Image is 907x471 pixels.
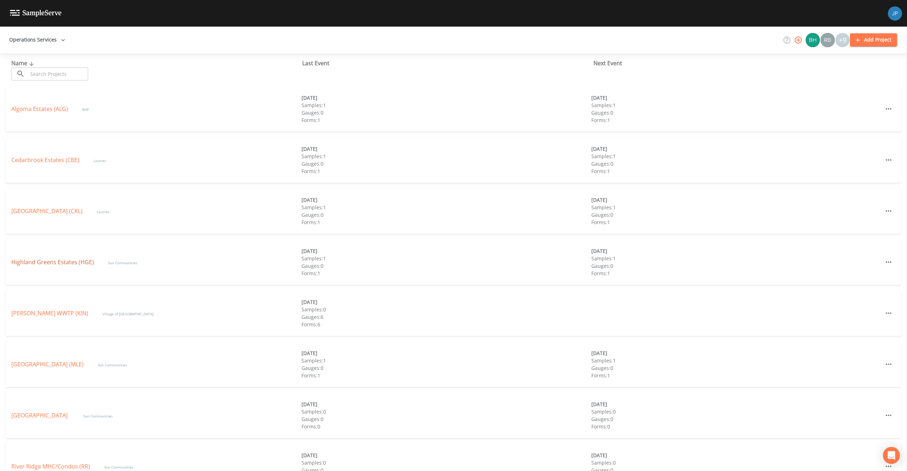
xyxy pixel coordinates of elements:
[10,10,62,17] img: logo
[302,153,592,160] div: Samples: 1
[302,262,592,270] div: Gauges: 0
[591,116,881,124] div: Forms: 1
[593,59,884,67] div: Next Event
[591,451,881,459] div: [DATE]
[302,408,592,415] div: Samples: 0
[883,447,900,464] div: Open Intercom Messenger
[591,247,881,255] div: [DATE]
[94,158,106,163] span: Lautrec
[102,311,153,316] span: Village of [GEOGRAPHIC_DATA]
[302,451,592,459] div: [DATE]
[591,109,881,116] div: Gauges: 0
[591,408,881,415] div: Samples: 0
[591,153,881,160] div: Samples: 1
[591,372,881,379] div: Forms: 1
[591,218,881,226] div: Forms: 1
[302,415,592,423] div: Gauges: 0
[302,306,592,313] div: Samples: 0
[302,247,592,255] div: [DATE]
[302,167,592,175] div: Forms: 1
[850,33,897,46] button: Add Project
[591,145,881,153] div: [DATE]
[591,196,881,204] div: [DATE]
[302,160,592,167] div: Gauges: 0
[302,218,592,226] div: Forms: 1
[591,255,881,262] div: Samples: 1
[11,360,84,368] a: [GEOGRAPHIC_DATA] (MLE)
[302,400,592,408] div: [DATE]
[302,255,592,262] div: Samples: 1
[888,6,902,21] img: 41241ef155101aa6d92a04480b0d0000
[835,33,850,47] div: +9
[11,207,83,215] a: [GEOGRAPHIC_DATA] (CKL)
[11,462,90,470] a: River Ridge MHC/Condos (RR)
[108,260,137,265] span: Sun Communities
[591,160,881,167] div: Gauges: 0
[591,94,881,101] div: [DATE]
[28,67,88,81] input: Search Projects
[302,211,592,218] div: Gauges: 0
[591,415,881,423] div: Gauges: 0
[302,59,593,67] div: Last Event
[302,101,592,109] div: Samples: 1
[302,321,592,328] div: Forms: 6
[591,349,881,357] div: [DATE]
[11,258,94,266] a: Highland Greens Estates (HGE)
[302,204,592,211] div: Samples: 1
[11,156,79,164] a: Cedarbrook Estates (CBE)
[591,459,881,466] div: Samples: 0
[302,423,592,430] div: Forms: 0
[83,414,113,419] span: Sun Communities
[806,33,820,47] img: c62b08bfff9cfec2b7df4e6d8aaf6fcd
[104,465,134,470] span: Sun Communities
[591,101,881,109] div: Samples: 1
[6,33,68,46] button: Operations Services
[591,423,881,430] div: Forms: 0
[302,313,592,321] div: Gauges: 6
[302,357,592,364] div: Samples: 1
[591,167,881,175] div: Forms: 1
[302,459,592,466] div: Samples: 0
[591,400,881,408] div: [DATE]
[82,107,89,112] span: RHP
[302,109,592,116] div: Gauges: 0
[591,211,881,218] div: Gauges: 0
[302,116,592,124] div: Forms: 1
[97,209,109,214] span: Lautrec
[591,262,881,270] div: Gauges: 0
[805,33,820,47] div: Bert hewitt
[302,372,592,379] div: Forms: 1
[591,204,881,211] div: Samples: 1
[11,411,69,419] a: [GEOGRAPHIC_DATA]
[302,364,592,372] div: Gauges: 0
[11,59,36,67] span: Name
[591,357,881,364] div: Samples: 1
[820,33,835,47] div: Ryan Burke
[302,94,592,101] div: [DATE]
[11,309,88,317] a: [PERSON_NAME] WWTP (KIN)
[591,364,881,372] div: Gauges: 0
[302,349,592,357] div: [DATE]
[302,298,592,306] div: [DATE]
[821,33,835,47] img: 3e785c038355cbcf7b7e63a9c7d19890
[302,196,592,204] div: [DATE]
[98,362,127,367] span: Sun Communities
[11,105,68,113] a: Algoma Estates (ALG)
[302,145,592,153] div: [DATE]
[591,270,881,277] div: Forms: 1
[302,270,592,277] div: Forms: 1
